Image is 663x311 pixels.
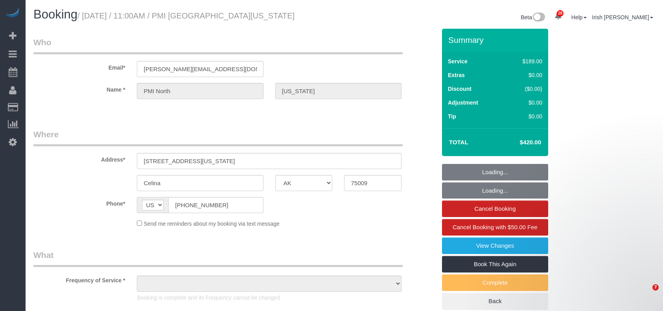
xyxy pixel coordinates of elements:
[506,99,542,107] div: $0.00
[33,37,403,54] legend: Who
[137,294,401,302] p: Booking is complete and its Frequency cannot be changed
[77,11,295,20] small: / [DATE] / 11:00AM / PMI [GEOGRAPHIC_DATA][US_STATE]
[557,10,564,17] span: 28
[506,112,542,120] div: $0.00
[28,153,131,164] label: Address*
[496,139,541,146] h4: $420.00
[442,219,548,236] a: Cancel Booking with $50.00 Fee
[551,8,566,25] a: 28
[448,99,478,107] label: Adjustment
[532,13,545,23] img: New interface
[137,61,263,77] input: Email*
[652,284,659,291] span: 7
[506,85,542,93] div: ($0.00)
[442,201,548,217] a: Cancel Booking
[453,224,538,230] span: Cancel Booking with $50.00 Fee
[448,85,471,93] label: Discount
[28,61,131,72] label: Email*
[28,83,131,94] label: Name *
[442,256,548,272] a: Book This Again
[449,139,468,145] strong: Total
[506,71,542,79] div: $0.00
[521,14,545,20] a: Beta
[344,175,401,191] input: Zip Code*
[275,83,401,99] input: Last Name*
[28,197,131,208] label: Phone*
[442,237,548,254] a: View Changes
[592,14,653,20] a: Irish [PERSON_NAME]
[168,197,263,213] input: Phone*
[442,293,548,309] a: Back
[506,57,542,65] div: $189.00
[137,175,263,191] input: City*
[33,249,403,267] legend: What
[448,71,465,79] label: Extras
[137,83,263,99] input: First Name*
[33,129,403,146] legend: Where
[448,35,544,44] h3: Summary
[636,284,655,303] iframe: Intercom live chat
[5,8,20,19] img: Automaid Logo
[144,221,280,227] span: Send me reminders about my booking via text message
[33,7,77,21] span: Booking
[448,112,456,120] label: Tip
[448,57,468,65] label: Service
[28,274,131,284] label: Frequency of Service *
[571,14,587,20] a: Help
